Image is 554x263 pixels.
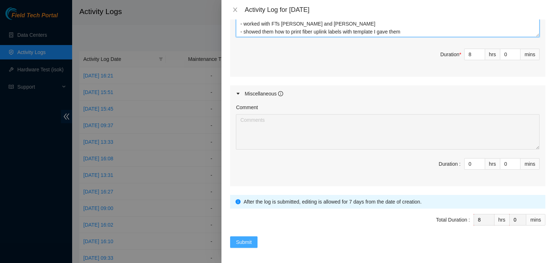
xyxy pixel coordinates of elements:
div: Miscellaneous info-circle [230,85,545,102]
div: Total Duration : [436,216,470,224]
div: hrs [485,158,500,170]
div: Duration [440,50,461,58]
span: info-circle [236,199,241,204]
span: close [232,7,238,13]
div: hrs [485,49,500,60]
div: After the log is submitted, editing is allowed for 7 days from the date of creation. [243,198,540,206]
div: Miscellaneous [245,90,283,98]
textarea: Comment [236,2,540,37]
button: Submit [230,236,258,248]
div: Duration : [439,160,461,168]
div: Activity Log for [DATE] [245,6,545,14]
div: mins [520,158,540,170]
button: Close [230,6,240,13]
span: Submit [236,238,252,246]
label: Comment [236,103,258,111]
span: info-circle [278,91,283,96]
span: caret-right [236,92,240,96]
div: mins [526,214,545,226]
textarea: Comment [236,114,540,150]
div: hrs [494,214,510,226]
div: mins [520,49,540,60]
